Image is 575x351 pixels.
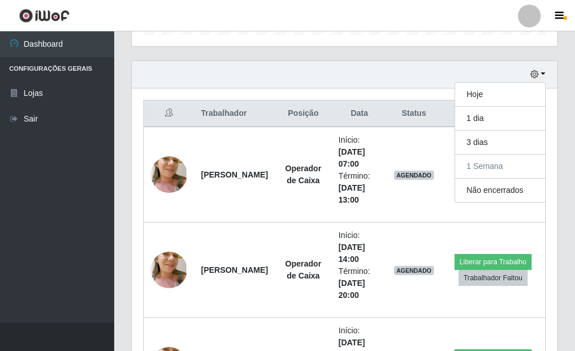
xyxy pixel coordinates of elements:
[339,147,365,168] time: [DATE] 07:00
[441,100,546,127] th: Opções
[455,155,545,179] button: 1 Semana
[275,100,331,127] th: Posição
[286,259,321,280] strong: Operador de Caixa
[332,100,387,127] th: Data
[151,140,187,209] img: 1752702642595.jpeg
[339,134,380,170] li: Início:
[339,279,365,300] time: [DATE] 20:00
[194,100,275,127] th: Trabalhador
[339,229,380,265] li: Início:
[455,254,532,270] button: Liberar para Trabalho
[339,170,380,206] li: Término:
[455,179,545,202] button: Não encerrados
[387,100,441,127] th: Status
[151,236,187,304] img: 1752702642595.jpeg
[455,131,545,155] button: 3 dias
[339,265,380,301] li: Término:
[459,270,528,286] button: Trabalhador Faltou
[339,243,365,264] time: [DATE] 14:00
[455,107,545,131] button: 1 dia
[339,183,365,204] time: [DATE] 13:00
[19,9,70,23] img: CoreUI Logo
[455,83,545,107] button: Hoje
[394,266,434,275] span: AGENDADO
[394,171,434,180] span: AGENDADO
[201,265,268,275] strong: [PERSON_NAME]
[286,164,321,185] strong: Operador de Caixa
[201,170,268,179] strong: [PERSON_NAME]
